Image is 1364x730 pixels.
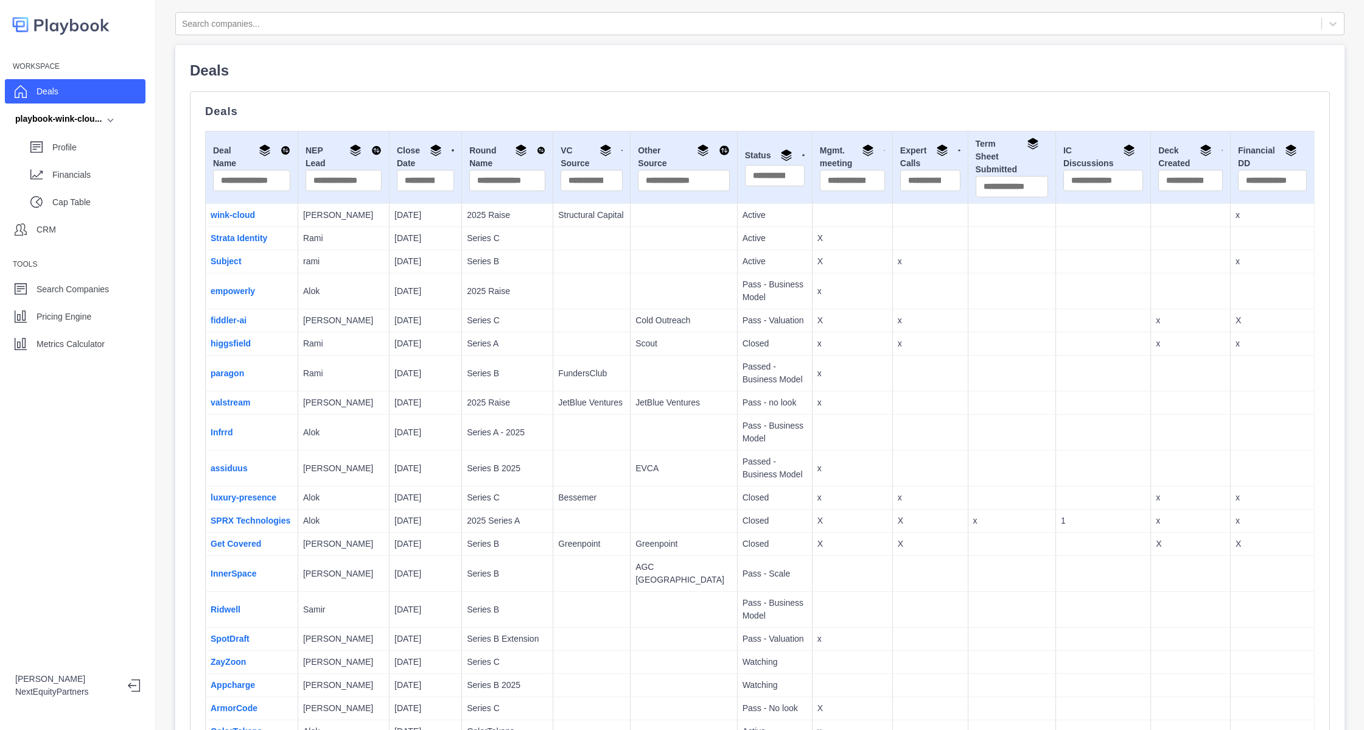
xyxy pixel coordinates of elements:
[1123,144,1135,156] img: Group By
[820,144,885,170] div: Mgmt. meeting
[817,491,887,504] p: x
[635,561,732,586] p: AGC [GEOGRAPHIC_DATA]
[1238,144,1307,170] div: Financial DD
[211,516,290,525] a: SPRX Technologies
[211,605,240,614] a: Ridwell
[15,113,102,125] div: playbook-wink-clou...
[537,144,545,156] img: Sort
[898,538,963,550] p: X
[394,314,456,327] p: [DATE]
[397,144,454,170] div: Close Date
[211,315,247,325] a: fiddler-ai
[743,337,807,350] p: Closed
[898,514,963,527] p: X
[394,656,456,669] p: [DATE]
[467,514,548,527] p: 2025 Series A
[1027,138,1039,150] img: Group By
[635,538,732,550] p: Greenpoint
[190,60,1330,82] p: Deals
[394,603,456,616] p: [DATE]
[1236,491,1309,504] p: x
[37,223,56,236] p: CRM
[898,314,963,327] p: x
[394,209,456,222] p: [DATE]
[371,144,382,156] img: Sort
[394,633,456,645] p: [DATE]
[558,367,625,380] p: FundersClub
[467,656,548,669] p: Series C
[467,314,548,327] p: Series C
[394,232,456,245] p: [DATE]
[303,514,384,527] p: Alok
[1236,255,1309,268] p: x
[37,85,58,98] p: Deals
[635,462,732,475] p: EVCA
[467,396,548,409] p: 2025 Raise
[743,567,807,580] p: Pass - Scale
[1156,314,1225,327] p: x
[349,144,362,156] img: Group By
[303,367,384,380] p: Rami
[452,144,454,156] img: Sort DESC
[745,149,805,165] div: Status
[394,367,456,380] p: [DATE]
[743,538,807,550] p: Closed
[743,278,807,304] p: Pass - Business Model
[211,210,255,220] a: wink-cloud
[394,255,456,268] p: [DATE]
[817,367,887,380] p: x
[817,337,887,350] p: x
[817,314,887,327] p: X
[884,144,884,156] img: Sort
[467,232,548,245] p: Series C
[900,144,960,170] div: Expert Calls
[303,491,384,504] p: Alok
[394,462,456,475] p: [DATE]
[467,603,548,616] p: Series B
[52,169,145,181] p: Financials
[1236,538,1309,550] p: X
[467,255,548,268] p: Series B
[37,283,109,296] p: Search Companies
[817,462,887,475] p: x
[303,603,384,616] p: Samir
[467,538,548,550] p: Series B
[467,702,548,715] p: Series C
[394,679,456,692] p: [DATE]
[467,209,548,222] p: 2025 Raise
[303,232,384,245] p: Rami
[719,144,730,156] img: Sort
[1156,337,1225,350] p: x
[211,463,248,473] a: assiduus
[1156,514,1225,527] p: x
[211,339,251,348] a: higgsfield
[394,426,456,439] p: [DATE]
[743,514,807,527] p: Closed
[211,539,261,549] a: Get Covered
[558,209,625,222] p: Structural Capital
[1156,491,1225,504] p: x
[621,144,623,156] img: Sort
[898,491,963,504] p: x
[635,314,732,327] p: Cold Outreach
[1236,209,1309,222] p: x
[467,367,548,380] p: Series B
[1236,514,1309,527] p: x
[303,633,384,645] p: [PERSON_NAME]
[211,368,244,378] a: paragon
[211,398,250,407] a: valstream
[635,337,732,350] p: Scout
[1222,144,1223,156] img: Sort
[303,209,384,222] p: [PERSON_NAME]
[211,493,276,502] a: luxury-presence
[515,144,527,156] img: Group By
[303,702,384,715] p: [PERSON_NAME]
[638,144,730,170] div: Other Source
[211,286,255,296] a: empowerly
[211,657,246,667] a: ZayZoon
[743,360,807,386] p: Passed - Business Model
[303,314,384,327] p: [PERSON_NAME]
[394,538,456,550] p: [DATE]
[898,255,963,268] p: x
[862,144,874,156] img: Group By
